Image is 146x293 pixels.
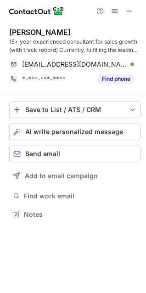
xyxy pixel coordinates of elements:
[9,101,140,118] button: save-profile-one-click
[9,168,140,184] button: Add to email campaign
[9,190,140,203] button: Find work email
[25,172,98,180] span: Add to email campaign
[9,146,140,162] button: Send email
[24,192,137,200] span: Find work email
[25,106,124,113] div: Save to List / ATS / CRM
[25,128,123,135] span: AI write personalized message
[9,38,140,54] div: 15+ year experienced consultant for sales growth (with track record) Currently, fulfilling the le...
[22,60,127,68] span: [EMAIL_ADDRESS][DOMAIN_NAME]
[9,28,71,37] div: [PERSON_NAME]
[9,208,140,221] button: Notes
[24,210,137,219] span: Notes
[25,150,60,158] span: Send email
[98,74,134,84] button: Reveal Button
[9,6,64,17] img: ContactOut v5.3.10
[9,124,140,140] button: AI write personalized message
